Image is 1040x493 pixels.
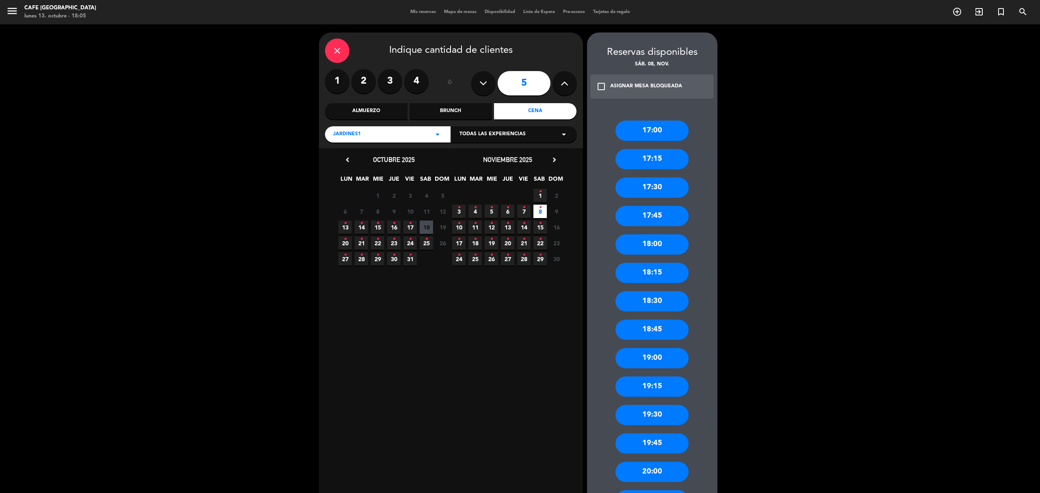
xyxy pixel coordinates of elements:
[522,249,525,262] i: •
[338,252,352,266] span: 27
[409,249,412,262] i: •
[355,236,368,250] span: 21
[452,236,466,250] span: 17
[506,233,509,246] i: •
[371,205,384,218] span: 8
[506,217,509,230] i: •
[474,249,477,262] i: •
[325,103,407,119] div: Almuerzo
[615,462,689,482] div: 20:00
[952,7,962,17] i: add_circle_outline
[517,221,531,234] span: 14
[533,236,547,250] span: 22
[519,10,559,14] span: Lista de Espera
[506,201,509,214] i: •
[533,205,547,218] span: 8
[533,221,547,234] span: 15
[974,7,984,17] i: exit_to_app
[485,252,498,266] span: 26
[490,217,493,230] i: •
[615,121,689,141] div: 17:00
[333,130,361,138] span: Jardines1
[338,221,352,234] span: 13
[533,189,547,202] span: 1
[522,217,525,230] i: •
[453,174,467,188] span: LUN
[550,205,563,218] span: 9
[485,174,498,188] span: MIE
[469,174,483,188] span: MAR
[387,252,401,266] span: 30
[376,249,379,262] i: •
[550,189,563,202] span: 2
[474,201,477,214] i: •
[403,205,417,218] span: 10
[24,12,96,20] div: lunes 13. octubre - 18:05
[420,236,433,250] span: 25
[559,130,569,139] i: arrow_drop_down
[344,233,347,246] i: •
[338,236,352,250] span: 20
[539,201,542,214] i: •
[436,205,449,218] span: 12
[338,205,352,218] span: 6
[615,320,689,340] div: 18:45
[501,174,514,188] span: JUE
[490,249,493,262] i: •
[378,69,402,93] label: 3
[490,233,493,246] i: •
[501,236,514,250] span: 20
[550,221,563,234] span: 16
[1018,7,1028,17] i: search
[355,252,368,266] span: 28
[468,236,482,250] span: 18
[615,376,689,397] div: 19:15
[403,221,417,234] span: 17
[436,189,449,202] span: 5
[403,174,416,188] span: VIE
[325,69,349,93] label: 1
[996,7,1006,17] i: turned_in_not
[371,174,385,188] span: MIE
[371,252,384,266] span: 29
[615,348,689,368] div: 19:00
[344,217,347,230] i: •
[615,263,689,283] div: 18:15
[351,69,376,93] label: 2
[457,201,460,214] i: •
[409,233,412,246] i: •
[539,249,542,262] i: •
[406,10,440,14] span: Mis reservas
[533,252,547,266] span: 29
[419,174,432,188] span: SAB
[517,236,531,250] span: 21
[615,234,689,255] div: 18:00
[474,233,477,246] i: •
[373,156,415,164] span: octubre 2025
[360,217,363,230] i: •
[501,221,514,234] span: 13
[550,236,563,250] span: 23
[457,217,460,230] i: •
[485,221,498,234] span: 12
[474,217,477,230] i: •
[452,205,466,218] span: 3
[615,177,689,198] div: 17:30
[517,174,530,188] span: VIE
[587,61,717,69] div: sáb. 08, nov.
[403,236,417,250] span: 24
[457,233,460,246] i: •
[517,252,531,266] span: 28
[387,189,401,202] span: 2
[596,82,606,91] i: check_box_outline_blank
[490,201,493,214] i: •
[420,205,433,218] span: 11
[392,233,395,246] i: •
[559,10,589,14] span: Pre-acceso
[387,174,401,188] span: JUE
[440,10,481,14] span: Mapa de mesas
[457,249,460,262] i: •
[6,5,18,20] button: menu
[615,291,689,311] div: 18:30
[392,217,395,230] i: •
